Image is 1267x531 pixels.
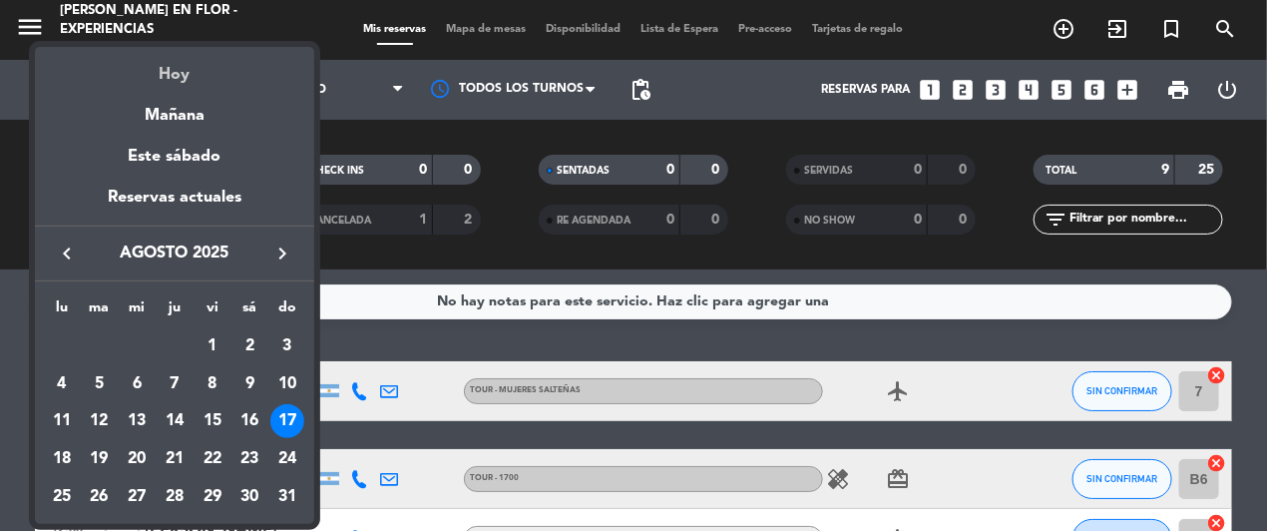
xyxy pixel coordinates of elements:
[83,442,117,476] div: 19
[156,296,194,327] th: jueves
[196,442,229,476] div: 22
[118,478,156,516] td: 27 de agosto de 2025
[45,442,79,476] div: 18
[194,365,231,403] td: 8 de agosto de 2025
[232,329,266,363] div: 2
[194,403,231,441] td: 15 de agosto de 2025
[43,440,81,478] td: 18 de agosto de 2025
[35,47,314,88] div: Hoy
[158,404,192,438] div: 14
[196,329,229,363] div: 1
[43,478,81,516] td: 25 de agosto de 2025
[81,478,119,516] td: 26 de agosto de 2025
[196,367,229,401] div: 8
[268,365,306,403] td: 10 de agosto de 2025
[264,241,300,266] button: keyboard_arrow_right
[230,327,268,365] td: 2 de agosto de 2025
[45,480,79,514] div: 25
[158,442,192,476] div: 21
[270,329,304,363] div: 3
[35,129,314,185] div: Este sábado
[268,440,306,478] td: 24 de agosto de 2025
[120,367,154,401] div: 6
[268,327,306,365] td: 3 de agosto de 2025
[270,480,304,514] div: 31
[156,365,194,403] td: 7 de agosto de 2025
[81,296,119,327] th: martes
[43,327,194,365] td: AGO.
[194,296,231,327] th: viernes
[81,440,119,478] td: 19 de agosto de 2025
[35,88,314,129] div: Mañana
[270,367,304,401] div: 10
[230,440,268,478] td: 23 de agosto de 2025
[232,404,266,438] div: 16
[45,367,79,401] div: 4
[232,442,266,476] div: 23
[120,480,154,514] div: 27
[270,442,304,476] div: 24
[230,296,268,327] th: sábado
[196,480,229,514] div: 29
[81,403,119,441] td: 12 de agosto de 2025
[120,404,154,438] div: 13
[270,242,294,265] i: keyboard_arrow_right
[45,404,79,438] div: 11
[156,403,194,441] td: 14 de agosto de 2025
[268,403,306,441] td: 17 de agosto de 2025
[270,404,304,438] div: 17
[156,440,194,478] td: 21 de agosto de 2025
[230,478,268,516] td: 30 de agosto de 2025
[43,365,81,403] td: 4 de agosto de 2025
[194,478,231,516] td: 29 de agosto de 2025
[85,241,264,266] span: agosto 2025
[156,478,194,516] td: 28 de agosto de 2025
[35,185,314,226] div: Reservas actuales
[43,296,81,327] th: lunes
[232,480,266,514] div: 30
[83,404,117,438] div: 12
[194,440,231,478] td: 22 de agosto de 2025
[118,440,156,478] td: 20 de agosto de 2025
[83,367,117,401] div: 5
[194,327,231,365] td: 1 de agosto de 2025
[158,480,192,514] div: 28
[55,242,79,265] i: keyboard_arrow_left
[230,365,268,403] td: 9 de agosto de 2025
[81,365,119,403] td: 5 de agosto de 2025
[268,478,306,516] td: 31 de agosto de 2025
[268,296,306,327] th: domingo
[196,404,229,438] div: 15
[118,296,156,327] th: miércoles
[120,442,154,476] div: 20
[43,403,81,441] td: 11 de agosto de 2025
[83,480,117,514] div: 26
[158,367,192,401] div: 7
[49,241,85,266] button: keyboard_arrow_left
[230,403,268,441] td: 16 de agosto de 2025
[118,403,156,441] td: 13 de agosto de 2025
[232,367,266,401] div: 9
[118,365,156,403] td: 6 de agosto de 2025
